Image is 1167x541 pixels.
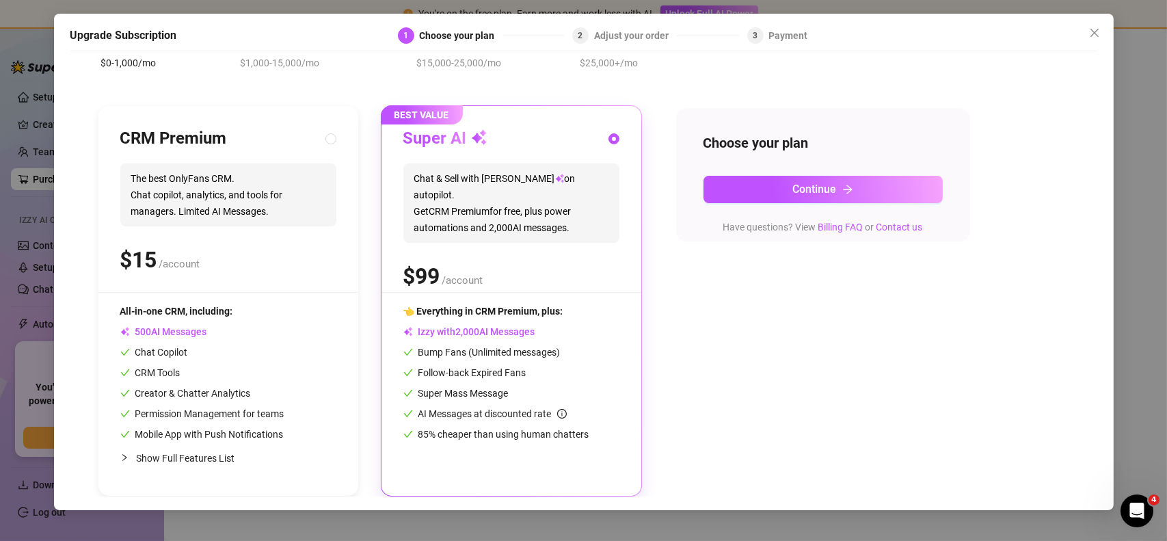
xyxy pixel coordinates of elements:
[120,326,207,337] span: AI Messages
[403,31,408,40] span: 1
[403,128,487,150] h3: Super AI
[120,409,130,419] span: check
[120,367,180,378] span: CRM Tools
[403,347,561,358] span: Bump Fans (Unlimited messages)
[101,55,157,70] span: $0-1,000/mo
[442,274,483,287] span: /account
[403,429,589,440] span: 85% cheaper than using human chatters
[818,222,863,233] a: Billing FAQ
[578,31,583,40] span: 2
[403,347,413,357] span: check
[753,31,757,40] span: 3
[120,128,227,150] h3: CRM Premium
[120,347,188,358] span: Chat Copilot
[120,408,284,419] span: Permission Management for teams
[120,347,130,357] span: check
[1084,27,1105,38] span: Close
[420,27,503,44] div: Choose your plan
[769,27,808,44] div: Payment
[403,388,509,399] span: Super Mass Message
[403,388,413,398] span: check
[137,453,235,464] span: Show Full Features List
[381,105,463,124] span: BEST VALUE
[120,430,130,439] span: check
[120,442,336,474] div: Show Full Features List
[703,133,943,153] h4: Choose your plan
[793,183,837,196] span: Continue
[403,163,619,243] span: Chat & Sell with [PERSON_NAME] on autopilot. Get CRM Premium for free, plus power automations and...
[1121,494,1153,527] iframe: Intercom live chat
[703,176,943,203] button: Continuearrow-right
[120,388,251,399] span: Creator & Chatter Analytics
[403,368,413,378] span: check
[403,326,535,337] span: Izzy with AI Messages
[403,306,563,317] span: 👈 Everything in CRM Premium, plus:
[403,409,413,419] span: check
[557,409,567,419] span: info-circle
[594,27,677,44] div: Adjust your order
[1089,27,1100,38] span: close
[120,453,129,462] span: collapsed
[120,429,284,440] span: Mobile App with Push Notifications
[876,222,923,233] a: Contact us
[70,27,177,44] h5: Upgrade Subscription
[240,55,319,70] span: $1,000-15,000/mo
[723,222,923,233] span: Have questions? View or
[1084,22,1105,44] button: Close
[120,368,130,378] span: check
[580,55,639,70] span: $25,000+/mo
[1149,494,1159,505] span: 4
[120,388,130,398] span: check
[842,184,853,195] span: arrow-right
[403,367,526,378] span: Follow-back Expired Fans
[418,408,567,419] span: AI Messages at discounted rate
[120,163,336,226] span: The best OnlyFans CRM. Chat copilot, analytics, and tools for managers. Limited AI Messages.
[120,247,157,273] span: $
[403,430,413,439] span: check
[403,263,440,289] span: $
[159,258,200,270] span: /account
[120,306,233,317] span: All-in-one CRM, including:
[417,55,502,70] span: $15,000-25,000/mo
